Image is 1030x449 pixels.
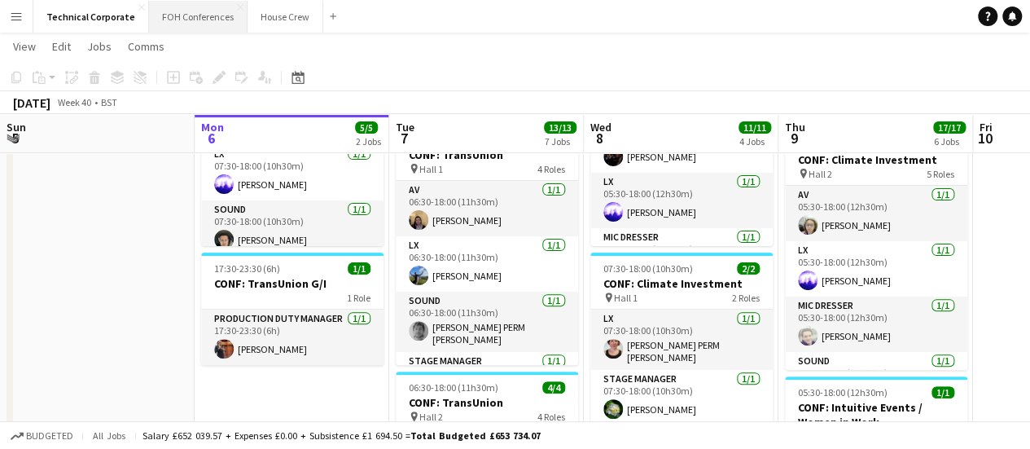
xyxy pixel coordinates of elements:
span: Week 40 [54,96,94,108]
h3: CONF: TransUnion G/I [201,276,384,291]
span: 2/2 [737,262,760,275]
div: 6 Jobs [934,135,965,147]
app-card-role: LX1/105:30-18:00 (12h30m)[PERSON_NAME] [785,241,967,297]
span: Hall 1 [419,163,443,175]
h3: CONF: Intuitive Events / Women in Work [785,400,967,429]
span: 17:30-23:30 (6h) [214,262,280,275]
span: 11/11 [739,121,771,134]
button: Technical Corporate [33,1,149,33]
span: Budgeted [26,430,73,442]
app-card-role: LX1/107:30-18:00 (10h30m)[PERSON_NAME] PERM [PERSON_NAME] [590,310,773,370]
span: View [13,39,36,54]
span: 10 [977,129,993,147]
app-card-role: Production Duty Manager1/117:30-23:30 (6h)[PERSON_NAME] [201,310,384,365]
span: 5 [4,129,26,147]
app-card-role: AV1/105:30-18:00 (12h30m)[PERSON_NAME] [785,186,967,241]
app-card-role: Sound1/105:30-18:00 (12h30m) [785,352,967,407]
app-card-role: AV1/106:30-18:00 (11h30m)[PERSON_NAME] [396,181,578,236]
h3: CONF: TransUnion [396,147,578,162]
a: Comms [121,36,171,57]
app-card-role: Mic Dresser1/105:30-18:00 (12h30m)[PERSON_NAME] [785,297,967,352]
span: 5/5 [355,121,378,134]
span: 5 Roles [927,168,954,180]
span: Comms [128,39,164,54]
span: Total Budgeted £653 734.07 [410,429,541,442]
span: 4 Roles [537,411,565,423]
span: 9 [782,129,805,147]
div: BST [101,96,117,108]
span: 1 Role [347,292,370,304]
span: 6 [199,129,224,147]
h3: CONF: Climate Investment [590,276,773,291]
a: Jobs [81,36,118,57]
span: 07:30-18:00 (10h30m) [603,262,693,275]
app-card-role: LX1/107:30-18:00 (10h30m)[PERSON_NAME] [201,145,384,200]
h3: CONF: Climate Investment [785,152,967,167]
span: 2 Roles [732,292,760,304]
app-job-card: 05:30-18:00 (12h30m)5/5CONF: Climate Investment Hall 25 RolesAV1/105:30-18:00 (12h30m)[PERSON_NAM... [785,129,967,370]
button: FOH Conferences [149,1,248,33]
span: Fri [980,120,993,134]
span: 8 [588,129,611,147]
span: Jobs [87,39,112,54]
span: Hall 1 [614,292,638,304]
h3: CONF: TransUnion [396,395,578,410]
app-card-role: Stage Manager1/107:30-18:00 (10h30m)[PERSON_NAME] [590,370,773,425]
div: 2 Jobs [356,135,381,147]
span: Thu [785,120,805,134]
app-job-card: 06:30-18:00 (11h30m)4/4CONF: TransUnion Hall 14 RolesAV1/106:30-18:00 (11h30m)[PERSON_NAME]LX1/10... [396,124,578,365]
span: 1/1 [348,262,370,275]
span: Edit [52,39,71,54]
app-card-role: LX1/106:30-18:00 (11h30m)[PERSON_NAME] [396,236,578,292]
div: 7 Jobs [545,135,576,147]
app-job-card: 17:30-23:30 (6h)1/1CONF: TransUnion G/I1 RoleProduction Duty Manager1/117:30-23:30 (6h)[PERSON_NAME] [201,253,384,365]
span: 7 [393,129,414,147]
span: Hall 2 [419,411,443,423]
app-card-role: Mic Dresser1/105:30-18:00 (12h30m) [590,228,773,284]
span: Sun [7,120,26,134]
span: 13/13 [544,121,576,134]
span: Hall 2 [809,168,832,180]
span: 17/17 [933,121,966,134]
button: House Crew [248,1,323,33]
span: 4/4 [542,381,565,394]
span: All jobs [90,429,129,442]
div: [DATE] [13,95,50,111]
app-card-role: Sound1/107:30-18:00 (10h30m)[PERSON_NAME] [201,200,384,256]
span: Tue [396,120,414,134]
div: Salary £652 039.57 + Expenses £0.00 + Subsistence £1 694.50 = [142,429,541,442]
a: View [7,36,42,57]
app-job-card: 07:30-18:00 (10h30m)2/2CONF: Climate Investment Hall 12 RolesLX1/107:30-18:00 (10h30m)[PERSON_NAM... [590,253,773,425]
app-card-role: Sound1/106:30-18:00 (11h30m)[PERSON_NAME] PERM [PERSON_NAME] [396,292,578,352]
a: Edit [46,36,77,57]
span: Mon [201,120,224,134]
span: 05:30-18:00 (12h30m) [798,386,888,398]
span: 4 Roles [537,163,565,175]
span: 06:30-18:00 (11h30m) [409,381,498,394]
app-card-role: LX1/105:30-18:00 (12h30m)[PERSON_NAME] [590,173,773,228]
app-card-role: Stage Manager1/1 [396,352,578,407]
span: Wed [590,120,611,134]
button: Budgeted [8,427,76,445]
div: 4 Jobs [739,135,770,147]
span: 1/1 [931,386,954,398]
